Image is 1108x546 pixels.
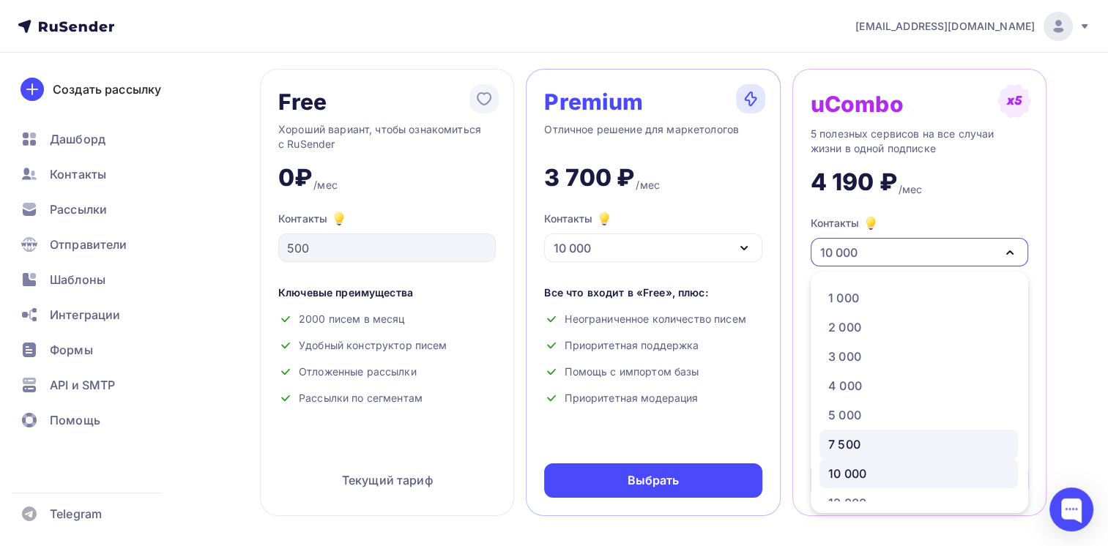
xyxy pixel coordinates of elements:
div: uCombo [811,92,904,116]
div: Free [278,90,327,113]
span: Рассылки [50,201,107,218]
div: Отложенные рассылки [278,364,496,379]
a: Контакты [12,160,186,189]
div: 7 500 [828,435,860,453]
a: [EMAIL_ADDRESS][DOMAIN_NAME] [855,12,1090,41]
div: Приоритетная поддержка [544,338,762,353]
div: 10 000 [828,465,866,482]
div: Контакты [544,210,613,228]
div: Premium [544,90,643,113]
div: 2 000 [828,318,861,336]
div: Создать рассылку [53,81,161,98]
div: 1 000 [828,289,859,307]
div: Контакты [811,214,880,232]
a: Отправители [12,230,186,259]
div: Контакты [278,210,496,228]
a: Шаблоны [12,265,186,294]
div: Отличное решение для маркетологов [544,122,762,152]
div: /мес [313,178,338,192]
span: Шаблоны [50,271,105,288]
span: Отправители [50,236,127,253]
div: Неограниченное количество писем [544,312,762,326]
a: Формы [12,335,186,364]
div: 10 000 [554,239,591,257]
div: 13 000 [828,494,866,512]
button: Контакты 10 000 [544,210,762,262]
div: /мес [899,182,923,197]
a: Дашборд [12,124,186,154]
span: Формы [50,341,93,359]
div: Хороший вариант, чтобы ознакомиться с RuSender [278,122,496,152]
span: [EMAIL_ADDRESS][DOMAIN_NAME] [855,19,1035,34]
div: 3 000 [828,348,861,365]
div: Помощь с импортом базы [544,364,762,379]
div: Удобный конструктор писем [278,338,496,353]
span: Помощь [50,411,100,429]
span: Дашборд [50,130,105,148]
div: /мес [636,178,660,192]
span: Контакты [50,165,106,183]
div: 4 000 [828,377,862,394]
div: Приоритетная модерация [544,391,762,405]
div: Ключевые преимущества [278,285,496,300]
div: 3 700 ₽ [544,163,634,192]
a: Рассылки [12,195,186,224]
div: 5 полезных сервисов на все случаи жизни в одной подписке [811,127,1028,156]
div: Все что входит в «Free», плюс: [544,285,762,300]
button: Контакты 10 000 [811,214,1028,266]
div: 10 000 [820,244,858,261]
div: Текущий тариф [278,463,496,498]
div: 2000 писем в месяц [278,312,496,326]
div: 5 000 [828,406,861,424]
span: Telegram [50,505,102,523]
div: Выбрать [628,472,680,489]
ul: Контакты 10 000 [811,272,1028,513]
div: 4 190 ₽ [811,168,897,197]
div: Рассылки по сегментам [278,391,496,405]
span: Интеграции [50,306,120,324]
span: API и SMTP [50,376,115,394]
div: 0₽ [278,163,312,192]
